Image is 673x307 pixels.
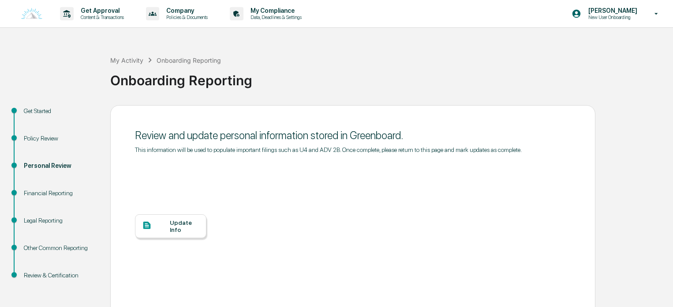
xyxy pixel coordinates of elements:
p: Get Approval [74,7,128,14]
div: Review & Certification [24,271,96,280]
p: My Compliance [243,7,306,14]
div: Other Common Reporting [24,243,96,253]
p: Policies & Documents [159,14,212,20]
div: Policy Review [24,134,96,143]
p: Content & Transactions [74,14,128,20]
div: Onboarding Reporting [157,57,221,64]
p: [PERSON_NAME] [581,7,642,14]
div: Get Started [24,106,96,116]
img: logo [21,8,42,20]
p: New User Onboarding [581,14,642,20]
div: Personal Review [24,161,96,171]
div: Onboarding Reporting [110,65,669,88]
div: This information will be used to populate important filings such as U4 and ADV 2B. Once complete,... [135,146,571,153]
div: My Activity [110,57,143,64]
p: Company [159,7,212,14]
p: Data, Deadlines & Settings [243,14,306,20]
div: Update Info [170,219,199,233]
div: Financial Reporting [24,189,96,198]
div: Review and update personal information stored in Greenboard. [135,129,571,142]
iframe: Open customer support [645,278,669,302]
div: Legal Reporting [24,216,96,225]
